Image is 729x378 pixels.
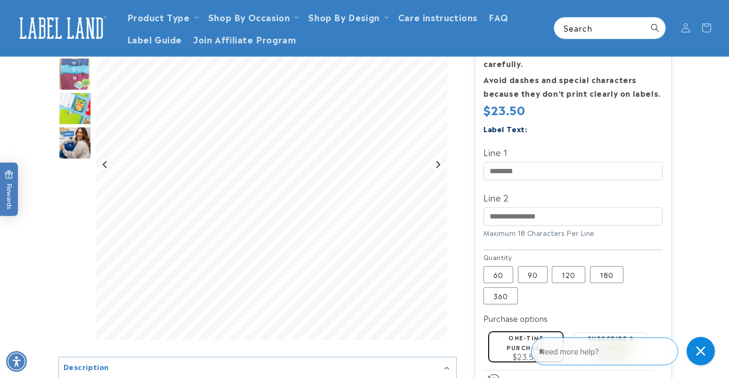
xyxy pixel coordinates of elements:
a: Shop By Design [308,10,379,23]
strong: Avoid dashes and special characters because they don’t print clearly on labels. [483,74,661,99]
a: Label Land [11,10,112,46]
div: Accessibility Menu [6,351,27,372]
a: Label Guide [122,28,188,50]
img: Peel and Stick Clothing Labels - Label Land [58,92,91,125]
a: Product Type [127,10,190,23]
span: $23.50 [483,101,525,118]
div: Maximum 18 Characters Per Line [483,228,663,238]
label: Label Text: [483,123,527,134]
legend: Quantity [483,252,513,262]
div: Go to slide 5 [58,92,91,125]
a: Join Affiliate Program [188,28,302,50]
a: Care instructions [393,6,483,28]
label: Line 2 [483,190,663,205]
label: 360 [483,287,518,304]
label: 180 [590,266,623,283]
iframe: Gorgias Floating Chat [531,334,720,369]
label: Purchase options [483,312,548,324]
label: Line 1 [483,144,663,160]
label: One-time purchase [507,333,544,352]
a: FAQ [483,6,514,28]
span: Care instructions [398,11,477,22]
span: Label Guide [127,34,182,44]
summary: Description [59,357,456,378]
button: Search [645,17,665,38]
span: Join Affiliate Program [193,34,296,44]
img: stick and wear labels, washable and waterproof [58,126,91,159]
label: 60 [483,266,513,283]
div: Go to slide 4 [58,57,91,90]
span: FAQ [489,11,508,22]
button: Previous slide [99,158,112,170]
span: $23.50 [513,351,540,362]
img: Label Land [14,13,108,42]
summary: Shop By Occasion [203,6,303,28]
summary: Shop By Design [303,6,392,28]
span: Shop By Occasion [208,11,290,22]
h2: Description [64,361,109,371]
label: 90 [518,266,548,283]
label: 120 [552,266,585,283]
button: Next slide [431,158,444,170]
img: Peel and Stick Clothing Labels - Label Land [58,57,91,90]
span: Rewards [5,170,14,209]
div: Go to slide 6 [58,126,91,159]
summary: Product Type [122,6,203,28]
